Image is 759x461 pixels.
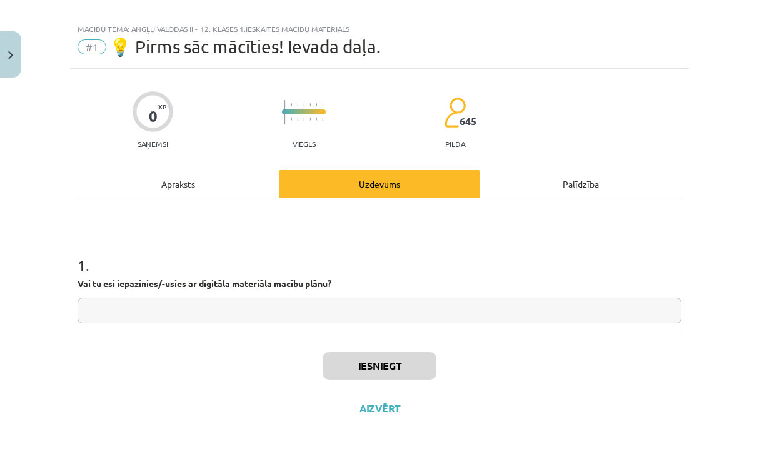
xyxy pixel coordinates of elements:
span: XP [158,103,166,110]
img: icon-short-line-57e1e144782c952c97e751825c79c345078a6d821885a25fce030b3d8c18986b.svg [297,103,298,106]
div: 0 [149,108,158,125]
div: Uzdevums [279,170,480,198]
img: icon-short-line-57e1e144782c952c97e751825c79c345078a6d821885a25fce030b3d8c18986b.svg [291,118,292,121]
img: icon-short-line-57e1e144782c952c97e751825c79c345078a6d821885a25fce030b3d8c18986b.svg [309,118,311,121]
button: Aizvērt [356,402,403,415]
span: 645 [460,116,476,127]
span: #1 [78,39,106,54]
p: Viegls [293,139,316,148]
div: Apraksts [78,170,279,198]
div: Palīdzība [480,170,681,198]
img: icon-short-line-57e1e144782c952c97e751825c79c345078a6d821885a25fce030b3d8c18986b.svg [322,103,323,106]
button: Iesniegt [323,352,436,380]
img: icon-short-line-57e1e144782c952c97e751825c79c345078a6d821885a25fce030b3d8c18986b.svg [303,118,304,121]
img: icon-short-line-57e1e144782c952c97e751825c79c345078a6d821885a25fce030b3d8c18986b.svg [291,103,292,106]
p: pilda [445,139,465,148]
strong: Vai tu esi iepazinies/-usies ar digitāla materiāla macību plānu? [78,278,331,289]
h1: 1 . [78,235,681,273]
img: icon-close-lesson-0947bae3869378f0d4975bcd49f059093ad1ed9edebbc8119c70593378902aed.svg [8,51,13,59]
img: icon-short-line-57e1e144782c952c97e751825c79c345078a6d821885a25fce030b3d8c18986b.svg [316,118,317,121]
img: icon-short-line-57e1e144782c952c97e751825c79c345078a6d821885a25fce030b3d8c18986b.svg [309,103,311,106]
img: students-c634bb4e5e11cddfef0936a35e636f08e4e9abd3cc4e673bd6f9a4125e45ecb1.svg [444,97,466,128]
img: icon-short-line-57e1e144782c952c97e751825c79c345078a6d821885a25fce030b3d8c18986b.svg [303,103,304,106]
img: icon-short-line-57e1e144782c952c97e751825c79c345078a6d821885a25fce030b3d8c18986b.svg [322,118,323,121]
img: icon-long-line-d9ea69661e0d244f92f715978eff75569469978d946b2353a9bb055b3ed8787d.svg [284,100,286,124]
p: Saņemsi [133,139,173,148]
img: icon-short-line-57e1e144782c952c97e751825c79c345078a6d821885a25fce030b3d8c18986b.svg [297,118,298,121]
div: Mācību tēma: Angļu valodas ii - 12. klases 1.ieskaites mācību materiāls [78,24,681,33]
span: 💡 Pirms sāc mācīties! Ievada daļa. [109,36,381,57]
img: icon-short-line-57e1e144782c952c97e751825c79c345078a6d821885a25fce030b3d8c18986b.svg [316,103,317,106]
